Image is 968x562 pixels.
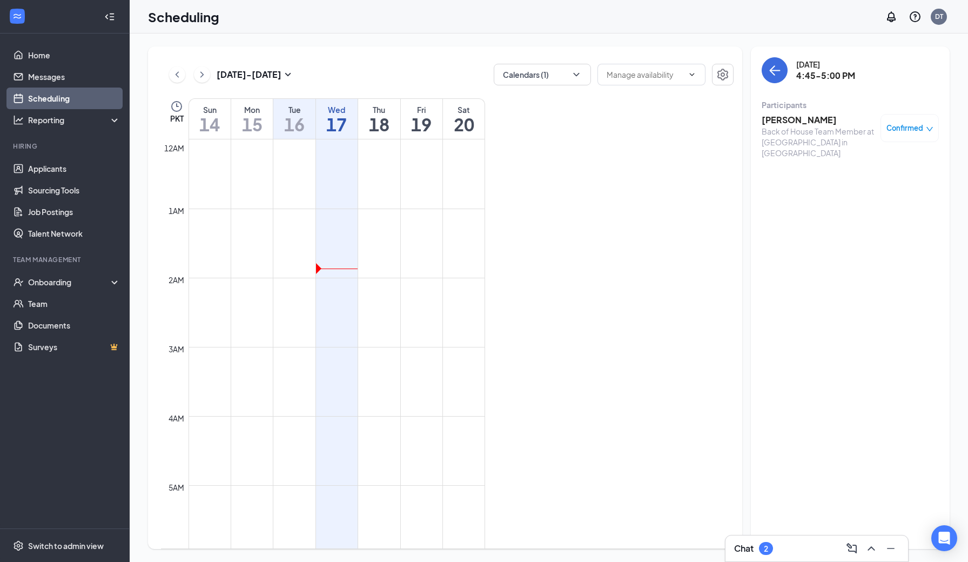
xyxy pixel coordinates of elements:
[166,481,186,493] div: 5am
[166,343,186,355] div: 3am
[28,540,104,551] div: Switch to admin view
[281,68,294,81] svg: SmallChevronDown
[28,115,121,125] div: Reporting
[189,99,231,139] a: September 14, 2025
[170,113,184,124] span: PKT
[762,57,788,83] button: back-button
[28,179,120,201] a: Sourcing Tools
[845,542,858,555] svg: ComposeMessage
[217,69,281,81] h3: [DATE] - [DATE]
[768,64,781,77] svg: ArrowLeft
[764,544,768,553] div: 2
[935,12,943,21] div: DT
[189,115,231,133] h1: 14
[166,205,186,217] div: 1am
[104,11,115,22] svg: Collapse
[28,66,120,88] a: Messages
[909,10,922,23] svg: QuestionInfo
[571,69,582,80] svg: ChevronDown
[401,104,442,115] div: Fri
[28,277,111,287] div: Onboarding
[166,412,186,424] div: 4am
[865,542,878,555] svg: ChevronUp
[13,277,24,287] svg: UserCheck
[13,115,24,125] svg: Analysis
[494,64,591,85] button: Calendars (1)ChevronDown
[931,525,957,551] div: Open Intercom Messenger
[443,99,485,139] a: September 20, 2025
[863,540,880,557] button: ChevronUp
[28,88,120,109] a: Scheduling
[607,69,683,81] input: Manage availability
[231,104,273,115] div: Mon
[358,115,400,133] h1: 18
[28,201,120,223] a: Job Postings
[316,99,358,139] a: September 17, 2025
[28,293,120,315] a: Team
[762,114,875,126] h3: [PERSON_NAME]
[13,255,118,264] div: Team Management
[926,125,933,133] span: down
[358,104,400,115] div: Thu
[762,99,939,110] div: Participants
[13,540,24,551] svg: Settings
[734,543,754,554] h3: Chat
[443,104,485,115] div: Sat
[148,8,219,26] h1: Scheduling
[28,336,120,358] a: SurveysCrown
[231,115,273,133] h1: 15
[401,99,442,139] a: September 19, 2025
[189,104,231,115] div: Sun
[162,142,186,154] div: 12am
[316,115,358,133] h1: 17
[170,100,183,113] svg: Clock
[169,66,185,83] button: ChevronLeft
[688,70,696,79] svg: ChevronDown
[712,64,734,85] button: Settings
[358,99,400,139] a: September 18, 2025
[796,59,855,70] div: [DATE]
[12,11,23,22] svg: WorkstreamLogo
[316,104,358,115] div: Wed
[762,126,875,158] div: Back of House Team Member at [GEOGRAPHIC_DATA] in [GEOGRAPHIC_DATA]
[884,542,897,555] svg: Minimize
[166,274,186,286] div: 2am
[13,142,118,151] div: Hiring
[197,68,207,81] svg: ChevronRight
[273,115,315,133] h1: 16
[882,540,899,557] button: Minimize
[28,158,120,179] a: Applicants
[28,223,120,244] a: Talent Network
[273,104,315,115] div: Tue
[273,99,315,139] a: September 16, 2025
[796,70,855,82] h3: 4:45-5:00 PM
[28,315,120,336] a: Documents
[401,115,442,133] h1: 19
[28,44,120,66] a: Home
[443,115,485,133] h1: 20
[194,66,210,83] button: ChevronRight
[843,540,861,557] button: ComposeMessage
[172,68,183,81] svg: ChevronLeft
[886,123,923,133] span: Confirmed
[716,68,729,81] svg: Settings
[885,10,898,23] svg: Notifications
[231,99,273,139] a: September 15, 2025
